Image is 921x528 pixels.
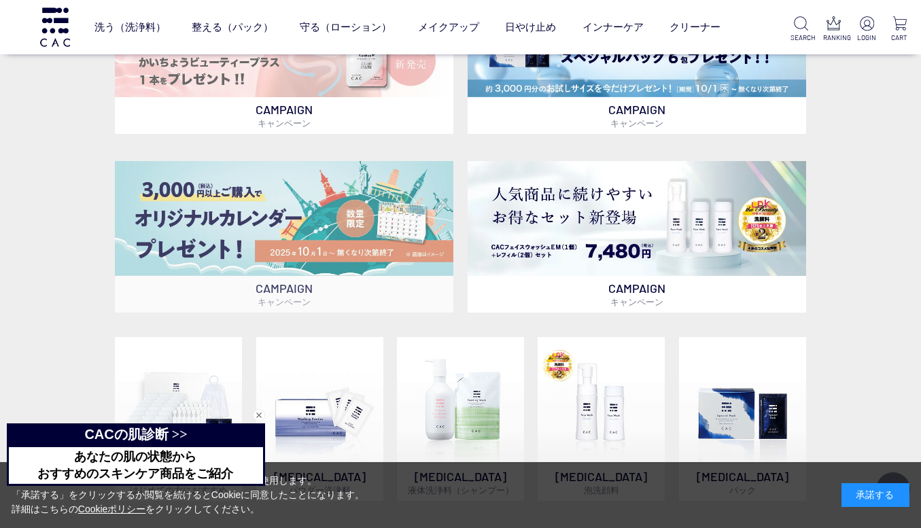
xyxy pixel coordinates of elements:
a: 泡洗顔料 [MEDICAL_DATA]泡洗顔料 [538,337,665,501]
p: LOGIN [856,33,877,43]
img: フェイスウォッシュ＋レフィル2個セット [468,161,806,276]
a: インナーケア [583,9,644,46]
a: メイクアップ [418,9,479,46]
img: カレンダープレゼント [115,161,453,276]
a: CART [889,16,910,43]
a: RANKING [823,16,844,43]
a: 洗う（洗浄料） [94,9,166,46]
p: CAMPAIGN [115,97,453,134]
span: キャンペーン [258,296,311,307]
span: キャンペーン [258,118,311,128]
a: 整える（パック） [192,9,273,46]
p: CAMPAIGN [468,97,806,134]
a: カレンダープレゼント カレンダープレゼント CAMPAIGNキャンペーン [115,161,453,313]
a: 守る（ローション） [300,9,392,46]
p: SEARCH [790,33,812,43]
a: [MEDICAL_DATA]パック [679,337,806,501]
img: 泡洗顔料 [538,337,665,464]
span: キャンペーン [610,296,663,307]
span: キャンペーン [610,118,663,128]
a: [MEDICAL_DATA]液体洗浄料（シャンプー） [397,337,524,501]
a: LOGIN [856,16,877,43]
div: 承諾する [841,483,909,507]
a: Cookieポリシー [78,504,146,514]
p: CART [889,33,910,43]
img: logo [38,7,72,46]
a: トライアルセット TRIAL ITEMはじめての方におすすめ [115,337,242,501]
a: [MEDICAL_DATA]パウダー洗浄料 [256,337,383,501]
a: 日やけ止め [505,9,556,46]
a: クリーナー [670,9,720,46]
img: トライアルセット [115,337,242,464]
a: SEARCH [790,16,812,43]
p: CAMPAIGN [115,276,453,313]
a: フェイスウォッシュ＋レフィル2個セット フェイスウォッシュ＋レフィル2個セット CAMPAIGNキャンペーン [468,161,806,313]
p: CAMPAIGN [468,276,806,313]
p: RANKING [823,33,844,43]
div: 当サイトでは、お客様へのサービス向上のためにCookieを使用します。 「承諾する」をクリックするか閲覧を続けるとCookieに同意したことになります。 詳細はこちらの をクリックしてください。 [12,474,365,516]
